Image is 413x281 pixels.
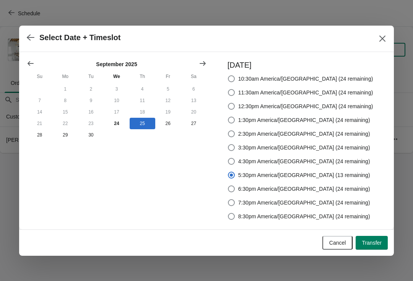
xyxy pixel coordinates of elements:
span: 10:30am America/[GEOGRAPHIC_DATA] (24 remaining) [238,75,373,83]
span: 8:30pm America/[GEOGRAPHIC_DATA] (24 remaining) [238,213,370,220]
span: 1:30pm America/[GEOGRAPHIC_DATA] (24 remaining) [238,116,370,124]
button: Wednesday September 17 2025 [104,106,129,118]
button: Thursday September 4 2025 [130,83,155,95]
h3: [DATE] [228,60,373,70]
button: Saturday September 20 2025 [181,106,206,118]
button: Tuesday September 30 2025 [78,129,104,141]
span: 11:30am America/[GEOGRAPHIC_DATA] (24 remaining) [238,89,373,96]
button: Sunday September 7 2025 [27,95,52,106]
th: Saturday [181,70,206,83]
button: Today Wednesday September 24 2025 [104,118,129,129]
button: Show next month, October 2025 [196,57,210,70]
button: Saturday September 27 2025 [181,118,206,129]
button: Thursday September 11 2025 [130,95,155,106]
th: Thursday [130,70,155,83]
span: 4:30pm America/[GEOGRAPHIC_DATA] (24 remaining) [238,158,370,165]
button: Monday September 29 2025 [52,129,78,141]
button: Friday September 26 2025 [155,118,181,129]
button: Saturday September 6 2025 [181,83,206,95]
button: Tuesday September 9 2025 [78,95,104,106]
span: 3:30pm America/[GEOGRAPHIC_DATA] (24 remaining) [238,144,370,151]
button: Sunday September 28 2025 [27,129,52,141]
span: 7:30pm America/[GEOGRAPHIC_DATA] (24 remaining) [238,199,370,206]
span: 5:30pm America/[GEOGRAPHIC_DATA] (13 remaining) [238,171,370,179]
button: Friday September 19 2025 [155,106,181,118]
button: Wednesday September 10 2025 [104,95,129,106]
button: Wednesday September 3 2025 [104,83,129,95]
span: 2:30pm America/[GEOGRAPHIC_DATA] (24 remaining) [238,130,370,138]
button: Tuesday September 2 2025 [78,83,104,95]
button: Cancel [322,236,353,250]
button: Monday September 22 2025 [52,118,78,129]
button: Monday September 1 2025 [52,83,78,95]
button: Friday September 5 2025 [155,83,181,95]
button: Transfer [356,236,388,250]
span: Cancel [329,240,346,246]
h2: Select Date + Timeslot [39,33,121,42]
button: Sunday September 14 2025 [27,106,52,118]
th: Monday [52,70,78,83]
button: Tuesday September 23 2025 [78,118,104,129]
button: Monday September 8 2025 [52,95,78,106]
th: Tuesday [78,70,104,83]
button: Friday September 12 2025 [155,95,181,106]
th: Sunday [27,70,52,83]
button: Thursday September 25 2025 [130,118,155,129]
button: Close [376,32,389,45]
span: 6:30pm America/[GEOGRAPHIC_DATA] (24 remaining) [238,185,370,193]
th: Friday [155,70,181,83]
th: Wednesday [104,70,129,83]
button: Show previous month, August 2025 [24,57,37,70]
button: Tuesday September 16 2025 [78,106,104,118]
span: Transfer [362,240,382,246]
button: Monday September 15 2025 [52,106,78,118]
button: Saturday September 13 2025 [181,95,206,106]
button: Thursday September 18 2025 [130,106,155,118]
button: Sunday September 21 2025 [27,118,52,129]
span: 12:30pm America/[GEOGRAPHIC_DATA] (24 remaining) [238,102,373,110]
